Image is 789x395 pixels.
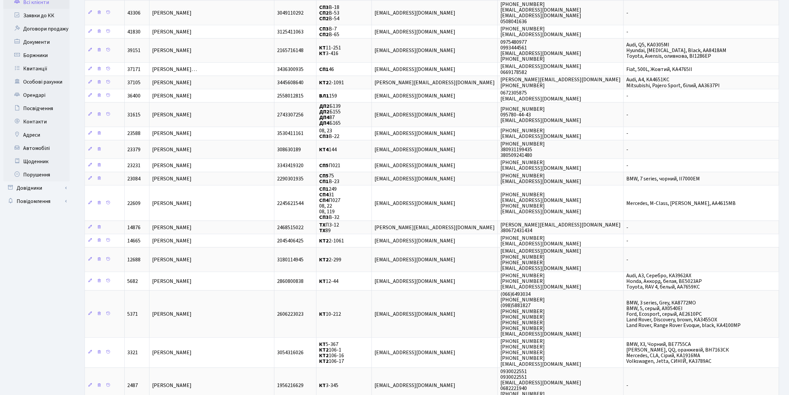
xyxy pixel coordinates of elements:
[152,310,192,318] span: [PERSON_NAME]
[152,278,192,285] span: [PERSON_NAME]
[374,256,455,263] span: [EMAIL_ADDRESS][DOMAIN_NAME]
[319,256,329,263] b: КТ2
[319,44,326,51] b: КТ
[319,15,329,22] b: СП2
[319,278,338,285] span: 12-44
[500,1,581,25] span: [PHONE_NUMBER] [EMAIL_ADDRESS][DOMAIN_NAME] [EMAIL_ADDRESS][DOMAIN_NAME] 0508041636
[319,358,329,365] b: КТ2
[319,79,344,86] span: 2-1091
[319,172,329,179] b: СП5
[152,256,192,263] span: [PERSON_NAME]
[319,214,329,221] b: СП3
[626,237,628,245] span: -
[374,130,455,137] span: [EMAIL_ADDRESS][DOMAIN_NAME]
[277,224,304,231] span: 2468515022
[374,200,455,207] span: [EMAIL_ADDRESS][DOMAIN_NAME]
[374,28,455,35] span: [EMAIL_ADDRESS][DOMAIN_NAME]
[3,181,70,195] a: Довідники
[277,111,304,118] span: 2743307256
[277,130,304,137] span: 3530411161
[127,162,141,169] span: 23231
[3,75,70,89] a: Особові рахунки
[3,62,70,75] a: Квитанції
[319,237,329,245] b: КТ2
[626,28,628,35] span: -
[319,172,339,185] span: 75 В-23
[319,346,329,354] b: КТ2
[277,92,304,99] span: 2558012815
[500,338,581,367] span: [PHONE_NUMBER] [PHONE_NUMBER] [PHONE_NUMBER] [PHONE_NUMBER] [EMAIL_ADDRESS][DOMAIN_NAME]
[127,28,141,35] span: 41830
[626,41,726,60] span: Audi, Q5, KA0305MI Hyundai, [MEDICAL_DATA], Black, AA8418AM Toyota, Avensis, оливкова, ВІ1286ЕР
[319,146,337,153] span: 144
[626,9,628,17] span: -
[626,162,628,169] span: -
[152,162,192,169] span: [PERSON_NAME]
[500,76,621,89] span: [PERSON_NAME][EMAIL_ADDRESS][DOMAIN_NAME] [PHONE_NUMBER]
[3,115,70,128] a: Контакти
[500,105,581,124] span: [PHONE_NUMBER] 095780-44-43 [EMAIL_ADDRESS][DOMAIN_NAME]
[3,168,70,181] a: Порушення
[127,278,138,285] span: 5682
[277,146,301,153] span: 308630189
[319,162,340,169] span: П021
[319,102,341,127] span: Б139 Б155 87 Б165
[277,310,304,318] span: 2606223023
[374,224,495,231] span: [PERSON_NAME][EMAIL_ADDRESS][DOMAIN_NAME]
[319,221,325,229] b: ТХ
[277,175,304,182] span: 2290301935
[127,47,141,54] span: 39151
[374,162,455,169] span: [EMAIL_ADDRESS][DOMAIN_NAME]
[500,38,581,63] span: 0975480977 0993444561 [EMAIL_ADDRESS][DOMAIN_NAME] [PHONE_NUMBER]
[127,237,141,245] span: 14665
[500,291,581,338] span: (066)6493034 [PHONE_NUMBER] (098)5881827 [PHONE_NUMBER] [PHONE_NUMBER] [PHONE_NUMBER] [PHONE_NUMB...
[127,92,141,99] span: 36400
[319,66,334,73] span: 46
[374,146,455,153] span: [EMAIL_ADDRESS][DOMAIN_NAME]
[626,341,729,365] span: BMW, X3, Чорний, ВЕ7755СА [PERSON_NAME], QQ, оранжевій, ВН7163СК Mercedes, CLA, Сірий, KA1916MA V...
[152,92,192,99] span: [PERSON_NAME]
[319,185,340,221] span: 249 31 П027 08, 22 08, 119 В-32
[277,66,304,73] span: 3436300935
[500,191,581,215] span: [PHONE_NUMBER] [EMAIL_ADDRESS][DOMAIN_NAME] [PHONE_NUMBER] [EMAIL_ADDRESS][DOMAIN_NAME]
[626,382,628,389] span: -
[319,341,326,348] b: КТ
[374,349,455,356] span: [EMAIL_ADDRESS][DOMAIN_NAME]
[127,111,141,118] span: 31615
[319,108,329,115] b: ДП2
[127,9,141,17] span: 43306
[152,237,192,245] span: [PERSON_NAME]
[319,185,329,193] b: СП1
[3,155,70,168] a: Щоденник
[319,127,339,140] span: 08, 23 В-22
[152,9,192,17] span: [PERSON_NAME]
[277,28,304,35] span: 3125411063
[319,120,329,127] b: ДП4
[500,159,581,172] span: [PHONE_NUMBER] [EMAIL_ADDRESS][DOMAIN_NAME]
[319,237,344,245] span: 2-1061
[626,272,702,291] span: Audi, A3, Серебро, КА3962АХ Honda, Аккорд, белая, ВЕ5023АР Toyota, RAV 4, белый, AA7659КС
[152,200,192,207] span: [PERSON_NAME]
[626,299,741,329] span: BMW, 3 series, Grey, КА8772МО BMW, 5, серый, АХ0540ЕI Ford, Ecosport, серый, АЕ2610РС Land Rover,...
[500,272,581,291] span: [PHONE_NUMBER] [PHONE_NUMBER] [EMAIL_ADDRESS][DOMAIN_NAME]
[500,221,621,234] span: [PERSON_NAME][EMAIL_ADDRESS][DOMAIN_NAME] 380672431434
[152,146,192,153] span: [PERSON_NAME]
[319,352,329,359] b: КТ2
[152,66,197,73] span: [PERSON_NAME]…
[319,382,326,389] b: КТ
[626,130,628,137] span: -
[319,256,341,263] span: 2-299
[500,127,581,140] span: [PHONE_NUMBER] [EMAIL_ADDRESS][DOMAIN_NAME]
[374,310,455,318] span: [EMAIL_ADDRESS][DOMAIN_NAME]
[374,92,455,99] span: [EMAIL_ADDRESS][DOMAIN_NAME]
[319,341,344,365] span: 5-367 106-1 106-16 106-17
[626,146,628,153] span: -
[277,162,304,169] span: 3343419320
[127,200,141,207] span: 22609
[374,175,455,182] span: [EMAIL_ADDRESS][DOMAIN_NAME]
[127,382,138,389] span: 2487
[319,92,329,99] b: ВЛ1
[626,76,720,89] span: Audi, A4, KA4651KC Mitsubishi, Pajero Sport, білий, AA3637PI
[626,111,628,118] span: -
[152,382,192,389] span: [PERSON_NAME]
